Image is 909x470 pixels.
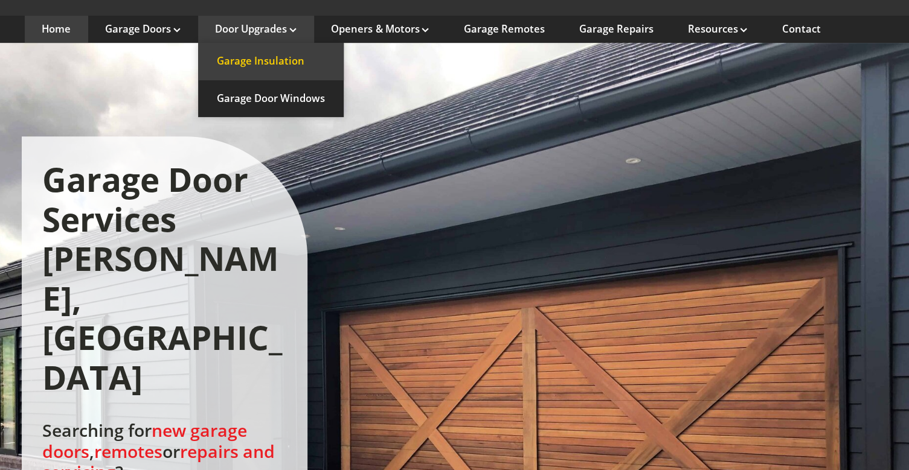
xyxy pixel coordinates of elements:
[42,419,247,462] a: new garage doors
[198,80,344,117] a: Garage Door Windows
[198,43,344,80] a: Garage Insulation
[331,22,429,36] a: Openers & Motors
[215,22,297,36] a: Door Upgrades
[105,22,181,36] a: Garage Doors
[42,22,71,36] a: Home
[782,22,820,36] a: Contact
[687,22,747,36] a: Resources
[42,160,287,397] h1: Garage Door Services [PERSON_NAME], [GEOGRAPHIC_DATA]
[94,440,162,463] a: remotes
[579,22,653,36] a: Garage Repairs
[463,22,544,36] a: Garage Remotes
